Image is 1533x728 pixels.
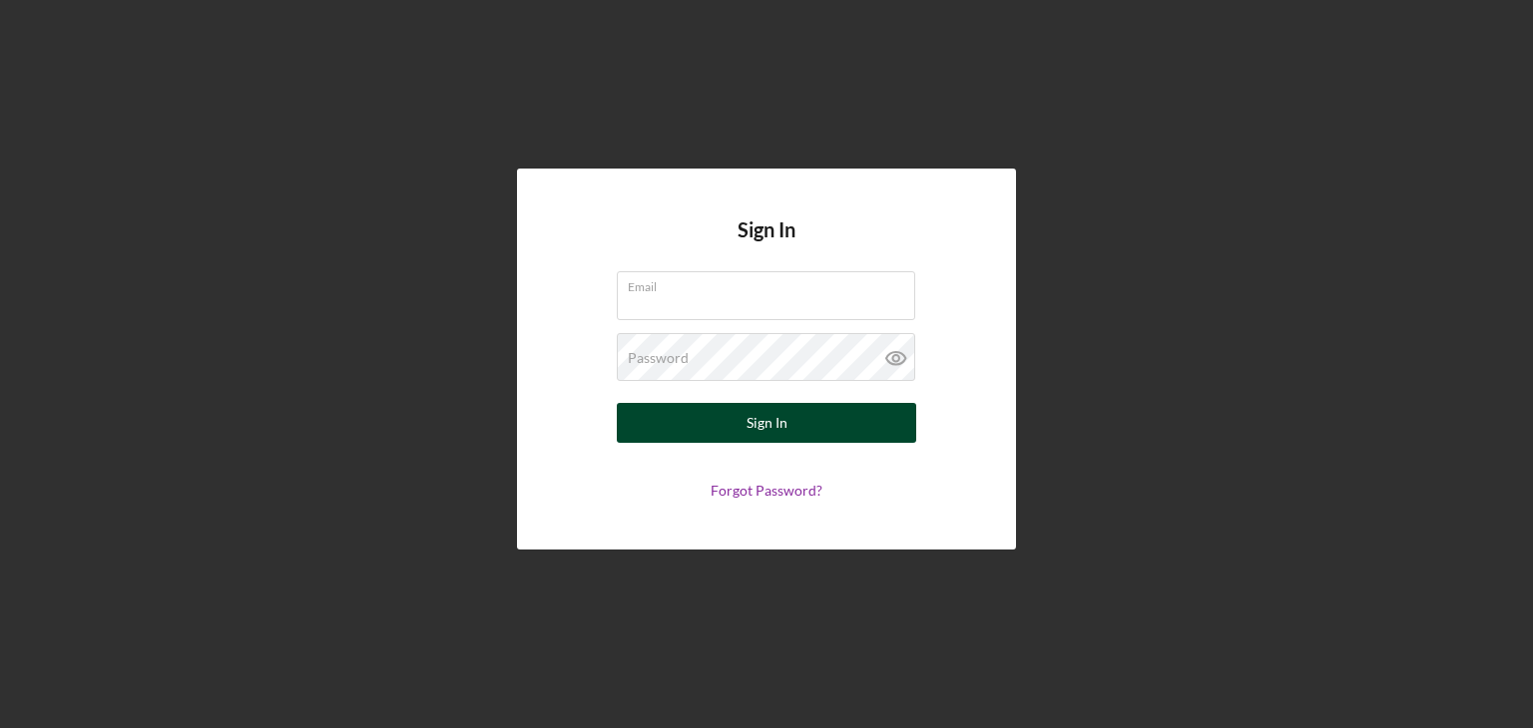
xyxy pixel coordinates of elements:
[711,482,822,499] a: Forgot Password?
[617,403,916,443] button: Sign In
[628,272,915,294] label: Email
[747,403,787,443] div: Sign In
[628,350,689,366] label: Password
[738,218,795,271] h4: Sign In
